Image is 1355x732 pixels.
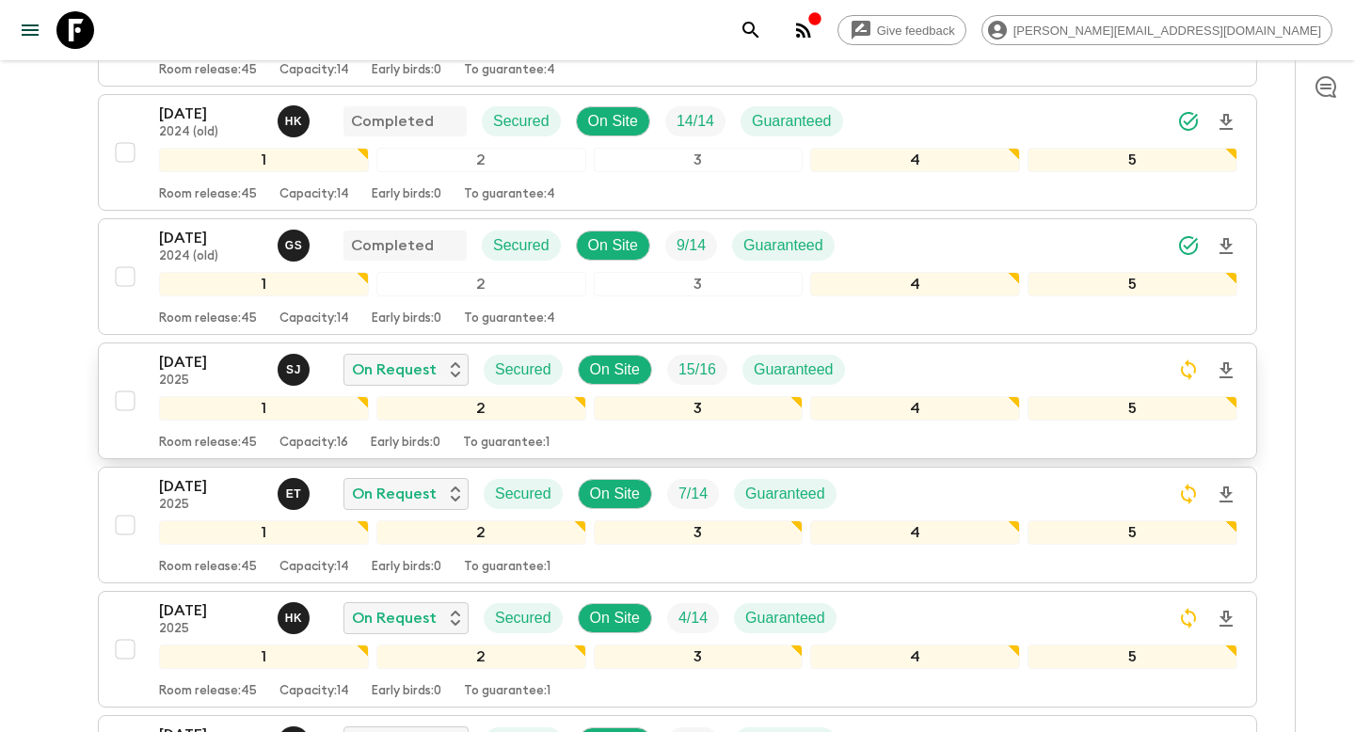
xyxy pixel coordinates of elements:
div: 4 [810,148,1020,172]
button: [DATE]2025Hanna Kristín MásdóttirOn RequestSecuredOn SiteTrip FillGuaranteed12345Room release:45C... [98,591,1257,708]
p: Early birds: 0 [372,684,441,699]
p: On Site [588,110,638,133]
div: 2 [376,396,586,421]
div: On Site [576,106,650,136]
div: 1 [159,272,369,296]
p: On Request [352,358,437,381]
div: Secured [482,106,561,136]
p: Secured [495,358,551,381]
svg: Download Onboarding [1215,608,1237,630]
div: 5 [1028,148,1237,172]
span: Gunnlaugur Sölvason [278,235,313,250]
div: On Site [578,479,652,509]
svg: Sync Required - Changes detected [1177,358,1200,381]
p: [DATE] [159,599,263,622]
p: Early birds: 0 [371,436,440,451]
div: 5 [1028,520,1237,545]
p: [DATE] [159,227,263,249]
svg: Download Onboarding [1215,484,1237,506]
p: E T [286,486,302,501]
p: Room release: 45 [159,187,257,202]
p: To guarantee: 1 [463,436,550,451]
p: On Request [352,483,437,505]
div: 4 [810,272,1020,296]
div: 2 [376,272,586,296]
p: To guarantee: 4 [464,187,555,202]
div: 1 [159,644,369,669]
div: 2 [376,520,586,545]
div: 2 [376,148,586,172]
p: Guaranteed [752,110,832,133]
p: Completed [351,234,434,257]
span: Svavar Jónatansson [278,359,313,374]
svg: Synced Successfully [1177,110,1200,133]
div: Trip Fill [665,106,725,136]
p: Secured [495,483,551,505]
button: search adventures [732,11,770,49]
div: Trip Fill [667,355,727,385]
button: [DATE]2024 (old)Hanna Kristín MásdóttirCompletedSecuredOn SiteTrip FillGuaranteed12345Room releas... [98,94,1257,211]
p: Early birds: 0 [372,560,441,575]
div: 3 [594,272,804,296]
p: 2025 [159,622,263,637]
p: Capacity: 16 [279,436,348,451]
p: To guarantee: 1 [464,560,550,575]
p: [DATE] [159,351,263,374]
div: Trip Fill [667,479,719,509]
button: HK [278,602,313,634]
p: To guarantee: 1 [464,684,550,699]
p: Secured [493,110,550,133]
svg: Download Onboarding [1215,111,1237,134]
p: 7 / 14 [678,483,708,505]
span: Esther Thorvalds [278,484,313,499]
p: 2024 (old) [159,125,263,140]
p: 9 / 14 [677,234,706,257]
svg: Download Onboarding [1215,359,1237,382]
p: Room release: 45 [159,436,257,451]
p: On Site [588,234,638,257]
p: 2025 [159,374,263,389]
p: On Site [590,607,640,629]
div: 4 [810,644,1020,669]
p: To guarantee: 4 [464,311,555,326]
p: Early birds: 0 [372,63,441,78]
button: [DATE]2024 (old)Gunnlaugur SölvasonCompletedSecuredOn SiteTrip FillGuaranteed12345Room release:45... [98,218,1257,335]
div: On Site [578,603,652,633]
button: menu [11,11,49,49]
p: Early birds: 0 [372,311,441,326]
div: 1 [159,396,369,421]
div: [PERSON_NAME][EMAIL_ADDRESS][DOMAIN_NAME] [981,15,1332,45]
span: Give feedback [867,24,965,38]
div: 5 [1028,396,1237,421]
p: Secured [495,607,551,629]
div: 4 [810,520,1020,545]
div: 5 [1028,272,1237,296]
svg: Sync Required - Changes detected [1177,483,1200,505]
p: Capacity: 14 [279,187,349,202]
div: 5 [1028,644,1237,669]
div: Secured [484,603,563,633]
div: Secured [484,479,563,509]
button: SJ [278,354,313,386]
p: To guarantee: 4 [464,63,555,78]
p: On Site [590,483,640,505]
p: S J [286,362,301,377]
p: Guaranteed [745,483,825,505]
div: 3 [594,148,804,172]
div: Trip Fill [667,603,719,633]
p: Capacity: 14 [279,63,349,78]
p: Capacity: 14 [279,684,349,699]
div: 3 [594,396,804,421]
svg: Download Onboarding [1215,235,1237,258]
svg: Synced Successfully [1177,234,1200,257]
button: [DATE]2025Esther ThorvaldsOn RequestSecuredOn SiteTrip FillGuaranteed12345Room release:45Capacity... [98,467,1257,583]
p: 14 / 14 [677,110,714,133]
p: 15 / 16 [678,358,716,381]
p: Capacity: 14 [279,311,349,326]
div: On Site [576,231,650,261]
div: 4 [810,396,1020,421]
p: Room release: 45 [159,311,257,326]
p: Secured [493,234,550,257]
p: On Request [352,607,437,629]
div: Secured [484,355,563,385]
